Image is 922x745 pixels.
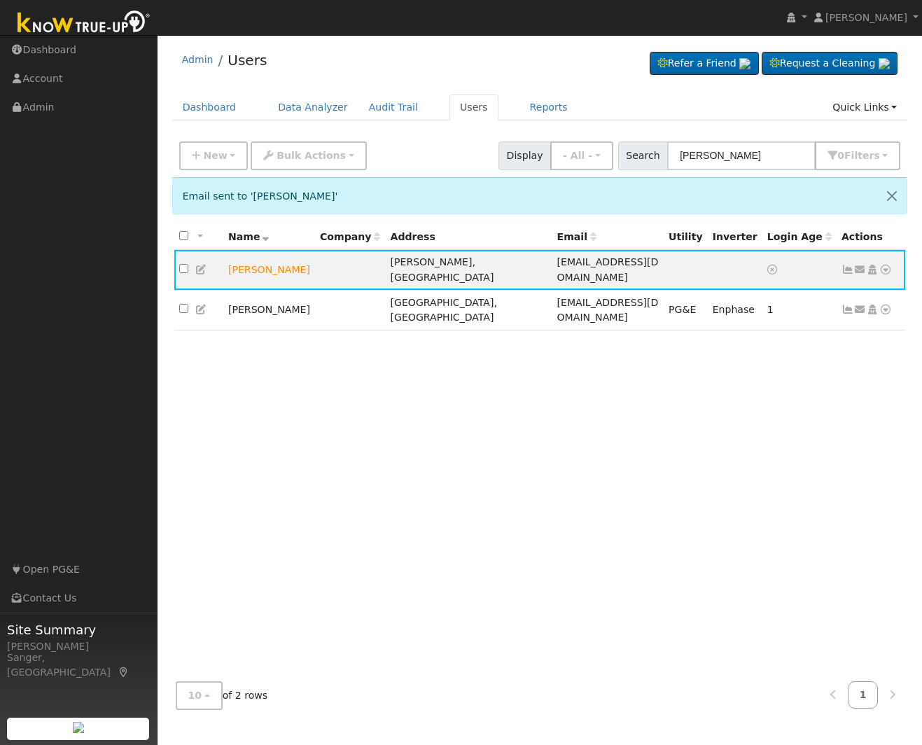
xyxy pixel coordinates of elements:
span: 10 [188,690,202,701]
span: Email sent to '[PERSON_NAME]' [183,190,338,202]
span: 08/18/2025 11:14:29 AM [767,304,774,315]
span: Company name [320,231,380,242]
a: Reports [519,95,578,120]
span: Display [498,141,551,170]
a: Users [228,52,267,69]
a: Edit User [195,264,208,275]
div: [PERSON_NAME] [7,639,150,654]
a: Request a Cleaning [762,52,897,76]
div: Sanger, [GEOGRAPHIC_DATA] [7,650,150,680]
div: Address [391,230,547,244]
span: of 2 rows [176,681,268,710]
td: [PERSON_NAME], [GEOGRAPHIC_DATA] [385,250,552,290]
a: No login access [767,264,780,275]
a: fancher12764@gmail.com [854,302,867,317]
div: Actions [841,230,900,244]
span: Site Summary [7,620,150,639]
span: Bulk Actions [277,150,346,161]
span: PG&E [669,304,696,315]
span: Email [557,231,596,242]
span: Filter [844,150,880,161]
a: Dashboard [172,95,247,120]
button: Close [877,179,907,213]
input: Search [667,141,816,170]
span: New [203,150,227,161]
a: Edit User [195,304,208,315]
a: 1 [848,681,879,709]
span: Days since last login [767,231,832,242]
span: [PERSON_NAME] [825,12,907,23]
a: Quick Links [822,95,907,120]
a: Admin [182,54,214,65]
a: Login As [866,264,879,275]
span: [EMAIL_ADDRESS][DOMAIN_NAME] [557,297,659,323]
span: Search [618,141,668,170]
button: New [179,141,249,170]
td: [PERSON_NAME] [223,290,315,330]
img: retrieve [879,58,890,69]
a: Show Graph [841,304,854,315]
button: Bulk Actions [251,141,366,170]
td: Lead [223,250,315,290]
div: Inverter [713,230,757,244]
span: Name [228,231,270,242]
button: - All - [550,141,613,170]
a: Audit Trail [358,95,428,120]
a: Login As [866,304,879,315]
img: Know True-Up [11,8,158,39]
a: Data Analyzer [267,95,358,120]
a: Not connected [841,264,854,275]
a: Other actions [879,302,892,317]
button: 10 [176,681,223,710]
img: retrieve [73,722,84,733]
button: 0Filters [815,141,900,170]
a: Other actions [879,263,892,277]
img: retrieve [739,58,750,69]
a: prmstearns@yahoo.com [854,263,867,277]
div: Utility [669,230,703,244]
span: Enphase [713,304,755,315]
span: s [874,150,879,161]
a: Refer a Friend [650,52,759,76]
a: Users [449,95,498,120]
a: Map [118,667,130,678]
span: [EMAIL_ADDRESS][DOMAIN_NAME] [557,256,659,282]
td: [GEOGRAPHIC_DATA], [GEOGRAPHIC_DATA] [385,290,552,330]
